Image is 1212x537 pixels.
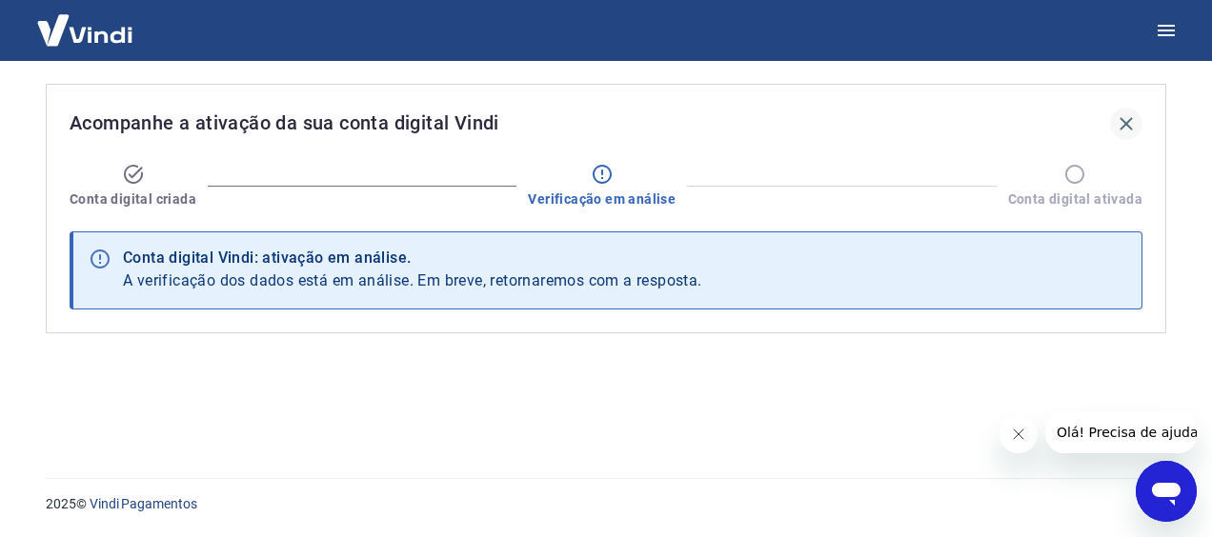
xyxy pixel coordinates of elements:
[1136,461,1197,522] iframe: Botão para abrir a janela de mensagens
[70,189,196,209] span: Conta digital criada
[123,271,702,289] span: A verificação dos dados está em análise. Em breve, retornaremos com a resposta.
[123,247,702,269] div: Conta digital Vindi: ativação em análise.
[90,496,197,511] a: Vindi Pagamentos
[11,13,160,29] span: Olá! Precisa de ajuda?
[1045,411,1197,453] iframe: Mensagem da empresa
[23,1,147,59] img: Vindi
[1008,189,1142,209] span: Conta digital ativada
[46,494,1166,514] p: 2025 ©
[528,189,676,209] span: Verificação em análise
[70,108,499,138] span: Acompanhe a ativação da sua conta digital Vindi
[1000,415,1038,453] iframe: Fechar mensagem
